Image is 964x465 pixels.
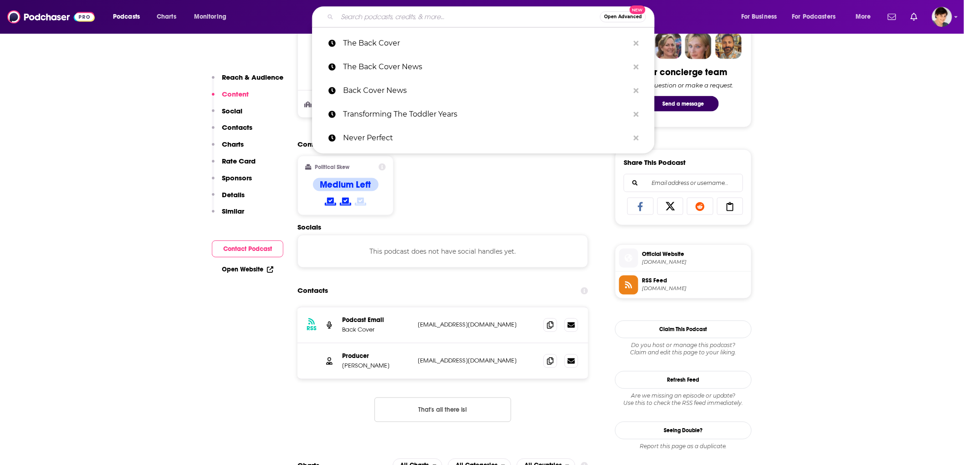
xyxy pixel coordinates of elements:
[615,443,752,450] div: Report this page as a duplicate.
[222,174,252,182] p: Sponsors
[600,11,646,22] button: Open AdvancedNew
[222,90,249,98] p: Content
[932,7,952,27] img: User Profile
[297,223,588,231] h2: Socials
[151,10,182,24] a: Charts
[337,10,600,24] input: Search podcasts, credits, & more...
[792,10,836,23] span: For Podcasters
[321,6,663,27] div: Search podcasts, credits, & more...
[604,15,642,19] span: Open Advanced
[648,96,719,112] button: Send a message
[343,31,629,55] p: The Back Cover
[615,393,752,407] div: Are we missing an episode or update? Use this to check the RSS feed immediately.
[212,157,256,174] button: Rate Card
[212,240,283,257] button: Contact Podcast
[624,174,743,192] div: Search followers
[615,422,752,439] a: Seeing Double?
[630,5,646,14] span: New
[932,7,952,27] button: Show profile menu
[633,82,734,89] div: Ask a question or make a request.
[657,198,684,215] a: Share on X/Twitter
[619,249,748,268] a: Official Website[DOMAIN_NAME]
[849,10,882,24] button: open menu
[312,126,655,150] a: Never Perfect
[685,33,712,59] img: Jules Profile
[222,266,273,273] a: Open Website
[642,250,748,258] span: Official Website
[642,286,748,292] span: anchor.fm
[222,190,245,199] p: Details
[194,10,226,23] span: Monitoring
[222,157,256,165] p: Rate Card
[113,10,140,23] span: Podcasts
[715,33,742,59] img: Jon Profile
[627,198,654,215] a: Share on Facebook
[212,174,252,190] button: Sponsors
[312,31,655,55] a: The Back Cover
[212,190,245,207] button: Details
[932,7,952,27] span: Logged in as bethwouldknow
[615,342,752,357] div: Claim and edit this page to your liking.
[297,235,588,268] div: This podcast does not have social handles yet.
[315,164,350,170] h2: Political Skew
[212,140,244,157] button: Charts
[157,10,176,23] span: Charts
[856,10,871,23] span: More
[188,10,238,24] button: open menu
[624,158,686,167] h3: Share This Podcast
[342,353,410,360] p: Producer
[741,10,777,23] span: For Business
[642,277,748,285] span: RSS Feed
[297,282,328,300] h2: Contacts
[320,179,371,190] h4: Medium Left
[212,90,249,107] button: Content
[642,259,748,266] span: podcasters.spotify.com
[786,10,849,24] button: open menu
[342,362,410,370] p: [PERSON_NAME]
[717,198,744,215] a: Copy Link
[305,102,359,107] h3: Education Level
[884,9,900,25] a: Show notifications dropdown
[907,9,921,25] a: Show notifications dropdown
[619,276,748,295] a: RSS Feed[DOMAIN_NAME]
[212,207,244,224] button: Similar
[343,126,629,150] p: Never Perfect
[312,55,655,79] a: The Back Cover News
[212,73,283,90] button: Reach & Audience
[312,102,655,126] a: Transforming The Toddler Years
[222,123,252,132] p: Contacts
[212,107,242,123] button: Social
[222,207,244,215] p: Similar
[107,10,152,24] button: open menu
[655,33,682,59] img: Barbara Profile
[342,317,410,324] p: Podcast Email
[222,140,244,148] p: Charts
[7,8,95,26] img: Podchaser - Follow, Share and Rate Podcasts
[374,398,511,422] button: Nothing here.
[735,10,789,24] button: open menu
[687,198,713,215] a: Share on Reddit
[631,174,735,192] input: Email address or username...
[343,55,629,79] p: The Back Cover News
[222,107,242,115] p: Social
[418,357,536,365] p: [EMAIL_ADDRESS][DOMAIN_NAME]
[615,371,752,389] button: Refresh Feed
[222,73,283,82] p: Reach & Audience
[615,342,752,349] span: Do you host or manage this podcast?
[343,102,629,126] p: Transforming The Toddler Years
[297,140,581,148] h2: Content
[307,325,317,332] h3: RSS
[342,326,410,334] p: Back Cover
[312,79,655,102] a: Back Cover News
[615,321,752,338] button: Claim This Podcast
[418,321,536,329] p: [EMAIL_ADDRESS][DOMAIN_NAME]
[640,66,728,78] div: Your concierge team
[343,79,629,102] p: Back Cover News
[212,123,252,140] button: Contacts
